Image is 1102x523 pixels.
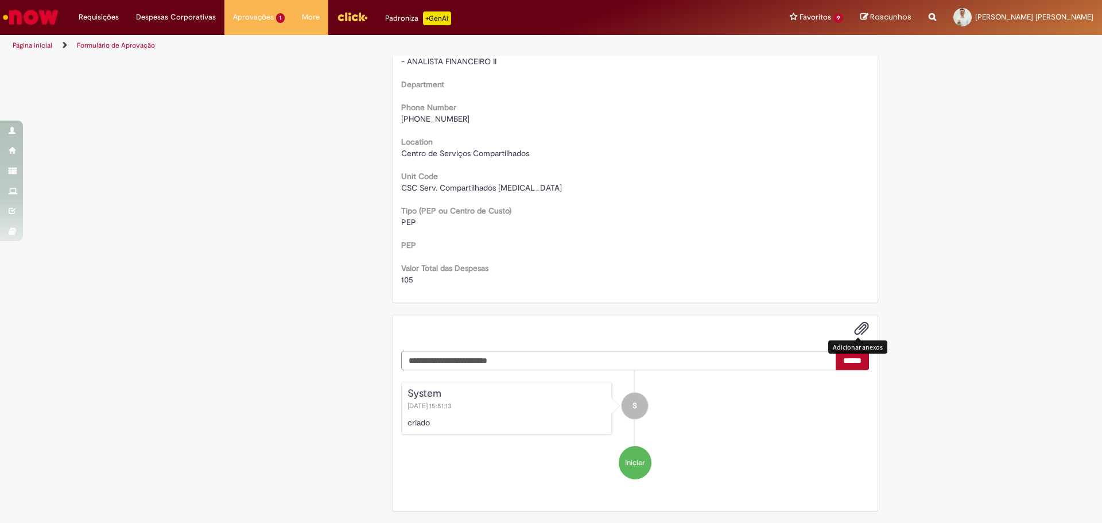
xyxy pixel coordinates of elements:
[385,11,451,25] div: Padroniza
[408,388,606,400] div: System
[233,11,274,23] span: Aprovações
[633,392,637,420] span: S
[625,458,645,468] span: Iniciar
[401,263,488,273] b: Valor Total das Despesas
[401,370,870,491] ul: Histórico de tíquete
[337,8,368,25] img: click_logo_yellow_360x200.png
[408,417,606,428] p: criado
[870,11,911,22] span: Rascunhos
[833,13,843,23] span: 9
[1,6,60,29] img: ServiceNow
[975,12,1093,22] span: [PERSON_NAME] [PERSON_NAME]
[401,183,562,193] span: CSC Serv. Compartilhados [MEDICAL_DATA]
[401,79,444,90] b: Department
[401,382,870,435] li: System
[401,114,469,124] span: [PHONE_NUMBER]
[77,41,155,50] a: Formulário de Aprovação
[854,321,869,336] button: Adicionar anexos
[401,171,438,181] b: Unit Code
[401,351,837,370] textarea: Digite sua mensagem aqui...
[401,137,433,147] b: Location
[13,41,52,50] a: Página inicial
[860,12,911,23] a: Rascunhos
[401,56,496,67] span: - ANALISTA FINANCEIRO II
[276,13,285,23] span: 1
[401,102,456,113] b: Phone Number
[136,11,216,23] span: Despesas Corporativas
[622,393,648,419] div: System
[401,148,529,158] span: Centro de Serviços Compartilhados
[800,11,831,23] span: Favoritos
[302,11,320,23] span: More
[401,206,511,216] b: Tipo (PEP ou Centro de Custo)
[408,401,454,410] span: [DATE] 15:51:13
[9,35,726,56] ul: Trilhas de página
[79,11,119,23] span: Requisições
[828,340,887,354] div: Adicionar anexos
[401,240,416,250] b: PEP
[423,11,451,25] p: +GenAi
[401,274,413,285] span: 105
[401,217,416,227] span: PEP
